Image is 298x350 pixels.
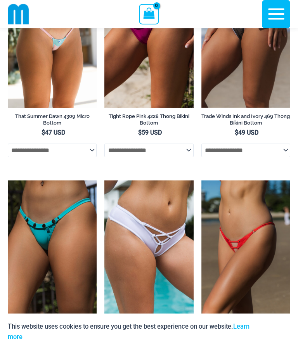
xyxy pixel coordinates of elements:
p: This website uses cookies to ensure you get the best experience on our website. [8,321,251,342]
bdi: 47 USD [42,129,65,136]
img: Breakwater White 4956 Shorts 01 [104,180,193,314]
span: $ [235,129,238,136]
a: Learn more [8,323,249,341]
h2: That Summer Dawn 4309 Micro Bottom [8,113,97,126]
a: Link Tangello 2031 Cheeky 01Link Tangello 2031 Cheeky 02Link Tangello 2031 Cheeky 02 [201,180,290,314]
img: Tight Rope Turquoise 4228 Thong Bottom 01 [8,180,97,314]
a: Tight Rope Pink 4228 Thong Bikini Bottom [104,113,193,129]
img: Link Tangello 2031 Cheeky 01 [201,180,290,314]
a: View Shopping Cart, empty [139,4,159,24]
button: Accept [257,321,290,342]
bdi: 59 USD [138,129,162,136]
a: Tight Rope Turquoise 4228 Thong Bottom 01Tight Rope Turquoise 4228 Thong Bottom 02Tight Rope Turq... [8,180,97,314]
a: That Summer Dawn 4309 Micro Bottom [8,113,97,129]
h2: Trade Winds Ink and Ivory 469 Thong Bikini Bottom [201,113,290,126]
img: cropped mm emblem [8,3,29,25]
a: Trade Winds Ink and Ivory 469 Thong Bikini Bottom [201,113,290,129]
span: $ [42,129,45,136]
a: Breakwater White 4956 Shorts 01Breakwater White 341 Top 4956 Shorts 04Breakwater White 341 Top 49... [104,180,193,314]
span: $ [138,129,142,136]
h2: Tight Rope Pink 4228 Thong Bikini Bottom [104,113,193,126]
bdi: 49 USD [235,129,258,136]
